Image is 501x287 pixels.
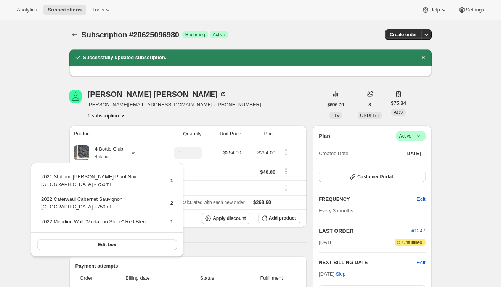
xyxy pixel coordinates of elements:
span: Apply discount [213,215,246,221]
div: 4 Bottle Club [89,145,123,160]
span: Add product [269,215,296,221]
span: Active [399,132,422,140]
span: Subscriptions [48,7,82,13]
span: Subscription #20625096980 [82,30,179,39]
button: Add product [258,213,300,223]
span: [PERSON_NAME][EMAIL_ADDRESS][DOMAIN_NAME] · [PHONE_NUMBER] [88,101,261,109]
h2: Successfully updated subscription. [83,54,167,61]
h2: Payment attempts [75,262,301,270]
span: 2 [170,200,173,206]
th: Order [75,270,106,287]
td: 2022 Caterwaul Cabernet Sauvignon [GEOGRAPHIC_DATA] - 750ml [41,195,157,217]
img: product img [74,145,89,160]
span: LINDA KUPER [69,90,82,103]
span: Help [429,7,440,13]
span: Edit box [98,242,116,248]
h2: Plan [319,132,330,140]
span: 8 [368,102,371,108]
h2: LAST ORDER [319,227,411,235]
button: Apply discount [202,213,250,224]
span: Unfulfilled [402,239,422,245]
span: $254.00 [223,150,241,156]
span: | [413,133,414,139]
span: Create order [390,32,417,38]
span: Status [172,274,242,282]
button: Dismiss notification [418,52,429,63]
button: Edit [412,193,430,205]
button: Product actions [88,112,127,119]
span: Skip [336,270,345,278]
span: 1 [170,219,173,224]
button: Customer Portal [319,172,425,182]
button: Subscriptions [69,29,80,40]
td: 2022 Mending Wall "Mortar on Stone" Red Blend [41,218,157,232]
span: Settings [466,7,484,13]
span: Edit [417,196,425,203]
button: #1247 [411,227,425,235]
span: ORDERS [360,113,379,118]
span: [DATE] · [319,271,345,277]
span: $606.70 [328,102,344,108]
span: $254.00 [257,150,275,156]
h2: FREQUENCY [319,196,417,203]
span: [DATE] [319,239,334,246]
button: Help [417,5,452,15]
span: Customer Portal [357,174,393,180]
button: Subscriptions [43,5,86,15]
button: [DATE] [401,148,426,159]
span: $268.60 [253,199,271,205]
button: Create order [385,29,421,40]
th: Unit Price [204,125,244,142]
span: $75.84 [391,99,406,107]
span: Every 3 months [319,208,353,213]
small: 4 items [95,154,110,159]
button: $606.70 [323,99,348,110]
td: 2021 Shibumi [PERSON_NAME] Pinot Noir [GEOGRAPHIC_DATA] - 750ml [41,173,157,194]
button: Shipping actions [280,167,292,175]
span: Tools [92,7,104,13]
th: Product [69,125,155,142]
a: #1247 [411,228,425,234]
span: Created Date [319,150,348,157]
span: Billing date [108,274,167,282]
button: 8 [364,99,376,110]
span: $40.00 [260,169,275,175]
button: Analytics [12,5,42,15]
button: Product actions [280,148,292,156]
h2: NEXT BILLING DATE [319,259,417,266]
button: Settings [454,5,489,15]
button: Edit [417,259,425,266]
span: LTV [332,113,340,118]
span: [DATE] [406,151,421,157]
span: Analytics [17,7,37,13]
span: 1 [170,178,173,183]
button: Tools [88,5,116,15]
th: Price [243,125,278,142]
div: [PERSON_NAME] [PERSON_NAME] [88,90,227,98]
span: Active [213,32,225,38]
button: Edit box [37,239,177,250]
th: Quantity [155,125,204,142]
span: Fulfillment [247,274,296,282]
span: AOV [393,110,403,115]
span: Recurring [185,32,205,38]
button: Skip [331,268,350,280]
